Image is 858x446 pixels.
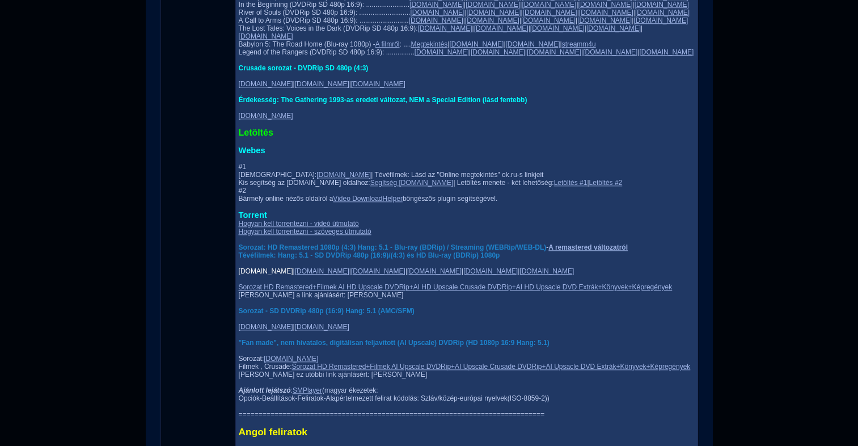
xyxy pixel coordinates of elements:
[239,228,371,235] a: Hogyan kell torrentezni - szöveges útmutató
[239,323,293,331] a: [DOMAIN_NAME]
[522,1,576,9] a: [DOMAIN_NAME]
[409,16,463,24] a: [DOMAIN_NAME]
[239,243,628,251] b: -
[239,32,293,40] a: [DOMAIN_NAME]
[370,179,454,187] a: Segítség [DOMAIN_NAME]
[239,64,369,72] span: Crusade sorozat - DVDRip SD 480p (4:3)
[407,267,462,275] a: [DOMAIN_NAME]
[579,9,633,16] a: [DOMAIN_NAME]
[295,267,349,275] a: [DOMAIN_NAME]
[523,9,577,16] a: [DOMAIN_NAME]
[351,267,405,275] a: [DOMAIN_NAME]
[295,80,349,88] a: [DOMAIN_NAME]
[639,48,694,56] a: [DOMAIN_NAME]
[465,16,519,24] a: [DOMAIN_NAME]
[417,24,472,32] a: [DOMAIN_NAME]
[333,195,403,203] a: Video DownloadHelper
[562,40,596,48] a: streamm4u
[466,9,521,16] a: [DOMAIN_NAME]
[578,1,632,9] a: [DOMAIN_NAME]
[633,16,688,24] a: [DOMAIN_NAME]
[530,24,585,32] a: [DOMAIN_NAME]
[375,40,400,48] a: A filmről
[471,48,525,56] a: [DOMAIN_NAME]
[239,146,265,155] span: Webes
[411,40,447,48] a: Megtekintés
[351,80,405,88] a: [DOMAIN_NAME]
[239,112,293,120] a: [DOMAIN_NAME]
[583,48,637,56] a: [DOMAIN_NAME]
[449,40,504,48] a: [DOMAIN_NAME]
[239,80,293,88] a: [DOMAIN_NAME]
[239,283,673,291] a: Sorozat HD Remastered+Filmek AI HD Upscale DVDRip+AI HD Upscale Crusade DVDRip+AI HD Upsacle DVD ...
[239,267,293,275] a: [DOMAIN_NAME]
[293,386,322,394] a: SMPlayer
[292,363,691,371] a: Sorozat HD Remastered+Filmek AI Upscale DVDRip+AI Upscale Crusade DVDRip+AI Upsacle DVD Extrák+Kö...
[577,16,632,24] a: [DOMAIN_NAME]
[239,339,550,347] span: "Fan made", nem hivatalos, digitálisan feljavított (AI Upscale) DVDRip (HD 1080p 16:9 Hang: 5.1)
[415,48,469,56] a: [DOMAIN_NAME]
[521,16,576,24] a: [DOMAIN_NAME]
[410,9,464,16] a: [DOMAIN_NAME]
[463,267,518,275] a: [DOMAIN_NAME]
[635,9,690,16] a: [DOMAIN_NAME]
[589,179,622,187] a: Letöltés #2
[409,1,464,9] a: [DOMAIN_NAME]
[239,96,527,104] span: Érdekesség: The Gathering 1993-as eredeti változat, NEM a Special Edition (lásd fentebb)
[554,179,588,187] a: Letöltés #1
[239,386,291,394] i: Ajánlott lejátszó
[548,243,628,251] a: A remastered változatról
[239,211,267,220] span: Torrent
[239,251,500,259] span: Tévéfilmek: Hang: 5.1 - SD DVDRip 480p (16:9)/(4:3) és HD Blu-ray (BDRip) 1080p
[295,323,349,331] a: [DOMAIN_NAME]
[474,24,529,32] a: [DOMAIN_NAME]
[239,307,415,315] span: Sorozat - SD DVDRip 480p (16:9) Hang: 5.1 (AMC/SFM)
[316,171,371,179] a: [DOMAIN_NAME]
[505,40,560,48] a: [DOMAIN_NAME]
[239,243,547,251] span: Sorozat: HD Remastered 1080p (4:3) Hang: 5.1 - Blu-ray (BDRip) / Streaming (WEBRip/WEB-DL)
[635,1,689,9] a: [DOMAIN_NAME]
[264,355,318,363] a: [DOMAIN_NAME]
[239,128,273,137] span: Letöltés
[239,220,359,228] a: Hogyan kell torrentezni - videó útmutató
[527,48,581,56] a: [DOMAIN_NAME]
[519,267,574,275] a: [DOMAIN_NAME]
[586,24,641,32] a: [DOMAIN_NAME]
[466,1,520,9] a: [DOMAIN_NAME]
[239,426,307,437] span: Angol feliratok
